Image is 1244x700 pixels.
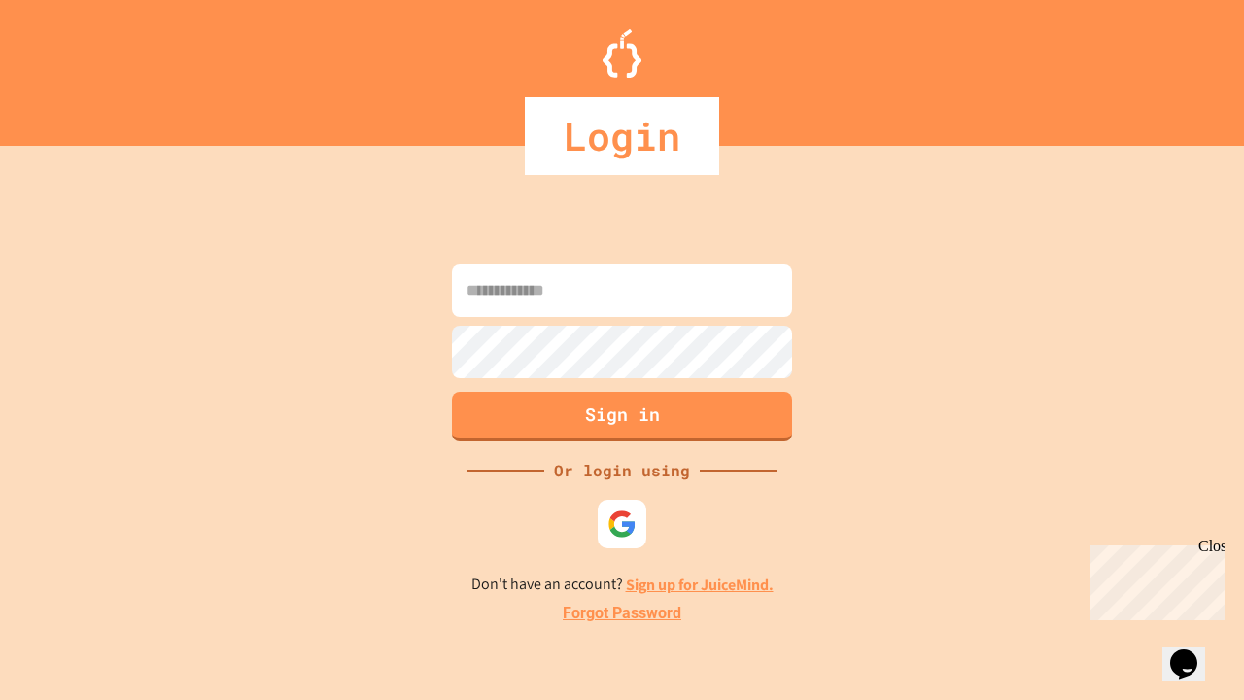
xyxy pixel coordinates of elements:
a: Forgot Password [563,602,681,625]
div: Chat with us now!Close [8,8,134,123]
iframe: chat widget [1083,538,1225,620]
iframe: chat widget [1162,622,1225,681]
div: Login [525,97,719,175]
p: Don't have an account? [471,573,774,597]
button: Sign in [452,392,792,441]
div: Or login using [544,459,700,482]
a: Sign up for JuiceMind. [626,575,774,595]
img: Logo.svg [603,29,641,78]
img: google-icon.svg [607,509,637,539]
